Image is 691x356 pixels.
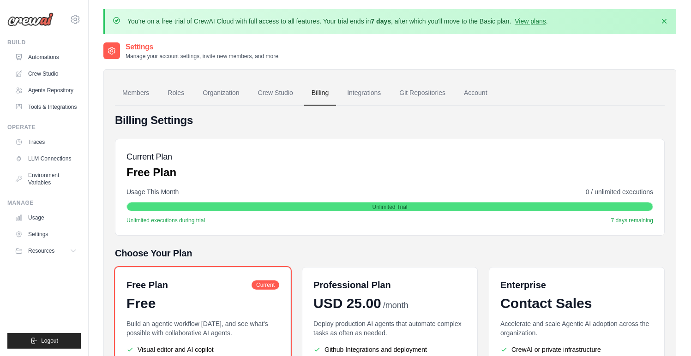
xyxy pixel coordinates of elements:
a: Billing [304,81,336,106]
a: Traces [11,135,81,149]
a: Organization [195,81,246,106]
h6: Enterprise [500,279,653,291]
a: Environment Variables [11,168,81,190]
li: CrewAI or private infrastructure [500,345,653,354]
img: Logo [7,12,54,26]
p: Deploy production AI agents that automate complex tasks as often as needed. [313,319,466,338]
span: 7 days remaining [611,217,653,224]
p: You're on a free trial of CrewAI Cloud with full access to all features. Your trial ends in , aft... [127,17,548,26]
span: USD 25.00 [313,295,381,312]
li: Github Integrations and deployment [313,345,466,354]
h5: Current Plan [126,150,176,163]
a: Crew Studio [251,81,300,106]
a: Members [115,81,156,106]
a: Crew Studio [11,66,81,81]
a: Usage [11,210,81,225]
a: View plans [515,18,546,25]
span: Unlimited Trial [372,203,407,211]
li: Visual editor and AI copilot [126,345,279,354]
p: Build an agentic workflow [DATE], and see what's possible with collaborative AI agents. [126,319,279,338]
span: 0 / unlimited executions [586,187,653,196]
a: Settings [11,227,81,242]
h2: Settings [126,42,280,53]
strong: 7 days [371,18,391,25]
span: Logout [41,337,58,344]
h5: Choose Your Plan [115,247,665,260]
div: Build [7,39,81,46]
a: Tools & Integrations [11,100,81,114]
button: Resources [11,243,81,258]
span: Usage This Month [126,187,179,196]
span: Unlimited executions during trial [126,217,205,224]
a: Agents Repository [11,83,81,98]
a: Git Repositories [392,81,453,106]
a: Account [457,81,495,106]
div: Contact Sales [500,295,653,312]
div: Free [126,295,279,312]
span: /month [383,299,409,312]
h4: Billing Settings [115,113,665,128]
a: Automations [11,50,81,65]
p: Accelerate and scale Agentic AI adoption across the organization. [500,319,653,338]
button: Logout [7,333,81,349]
a: LLM Connections [11,151,81,166]
a: Roles [160,81,192,106]
a: Integrations [340,81,388,106]
div: Manage [7,199,81,207]
div: Operate [7,124,81,131]
span: Resources [28,247,54,255]
span: Current [252,280,279,290]
p: Manage your account settings, invite new members, and more. [126,53,280,60]
h6: Professional Plan [313,279,391,291]
h6: Free Plan [126,279,168,291]
p: Free Plan [126,165,176,180]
